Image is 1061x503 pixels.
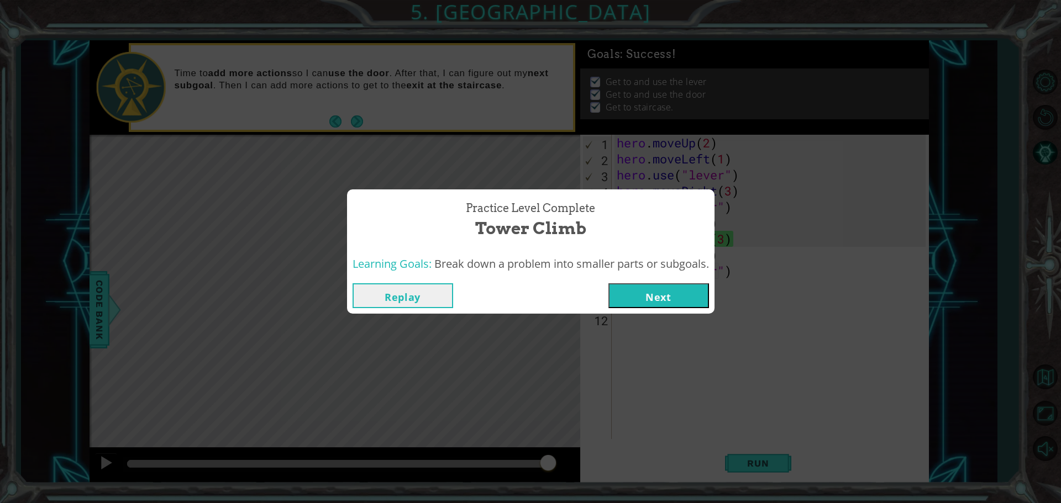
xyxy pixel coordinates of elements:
[434,256,709,271] span: Break down a problem into smaller parts or subgoals.
[353,256,432,271] span: Learning Goals:
[608,283,709,308] button: Next
[466,200,595,216] span: Practice Level Complete
[353,283,453,308] button: Replay
[475,216,586,240] span: Tower Climb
